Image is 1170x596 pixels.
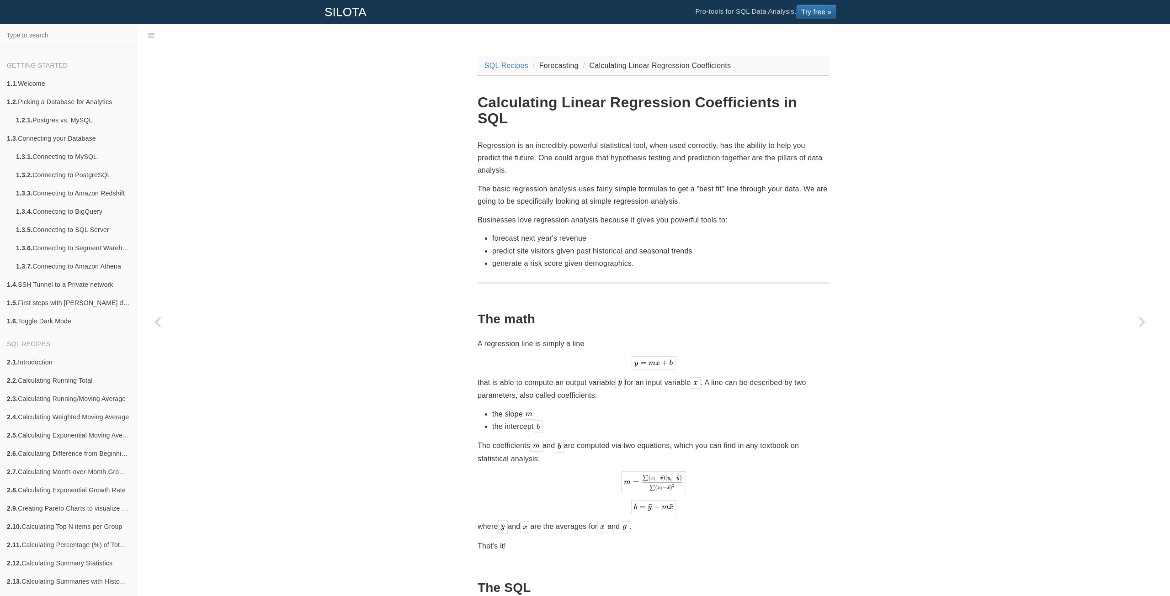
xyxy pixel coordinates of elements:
[7,377,18,384] b: 2.2.
[520,521,530,533] img: _mathjax_c8b7bdc8.svg
[7,299,18,306] b: 1.5.
[530,441,542,452] img: _mathjax_e101f268.svg
[1124,550,1159,585] iframe: Drift Widget Chat Controller
[9,148,137,166] a: 1.3.1.Connecting to MySQL
[478,581,830,595] h2: The SQL
[7,80,18,87] b: 1.1.
[492,257,830,269] li: generate a risk score given demographics.
[478,338,830,350] p: A regression line is simply a line
[16,208,32,215] b: 1.3.4.
[621,471,686,494] img: _mathjax_a38a2ccc.svg
[478,95,830,127] h1: Calculating Linear Regression Coefficients in SQL
[478,376,830,401] p: that is able to compute an output variable for an input variable . A line can be described by two...
[492,245,830,257] li: predict site visitors given past historical and seasonal trends
[632,356,675,370] img: _mathjax_60d4fd5d.svg
[16,263,32,270] b: 1.3.7.
[597,522,607,533] img: _mathjax_8cdc1683.svg
[498,520,508,533] img: _mathjax_d1ac8c89.svg
[9,257,137,275] a: 1.3.7.Connecting to Amazon Athena
[534,420,542,433] img: _mathjax_71beeff9.svg
[318,0,373,23] a: SILOTA
[7,135,18,142] b: 1.3.
[615,377,624,389] img: _mathjax_fbdb2615.svg
[9,239,137,257] a: 1.3.6.Connecting to Segment Warehouse
[9,202,137,221] a: 1.3.4.Connecting to BigQuery
[16,244,32,252] b: 1.3.6.
[137,47,178,596] a: Previous page: Calculating Z-Score
[631,500,675,514] img: _mathjax_1bd54abc.svg
[16,226,32,233] b: 1.3.5.
[7,450,18,457] b: 2.6.
[16,153,32,160] b: 1.3.1.
[478,520,830,533] p: where and are the averages for and .
[7,317,18,325] b: 1.6.
[9,184,137,202] a: 1.3.3.Connecting to Amazon Redshift
[492,420,830,433] li: the intercept
[478,439,830,465] p: The coefficients and are computed via two equations, which you can find in any textbook on statis...
[686,0,846,23] li: Pro-tools for SQL Data Analysis.
[555,440,564,453] img: _mathjax_71beeff9.svg
[7,395,18,402] b: 2.3.
[478,312,830,327] h2: The math
[3,26,134,44] input: Type to search
[7,98,18,105] b: 1.2.
[478,214,830,226] p: Businesses love regression analysis because it gives you powerful tools to:
[9,221,137,239] a: 1.3.5.Connecting to SQL Server
[7,541,21,549] b: 2.11.
[16,171,32,179] b: 1.3.2.
[9,166,137,184] a: 1.3.2.Connecting to PostgreSQL
[531,59,579,72] li: Forecasting
[580,59,731,72] li: Calculating Linear Regression Coefficients
[7,281,18,288] b: 1.4.
[523,409,535,420] img: _mathjax_e101f268.svg
[492,408,830,420] li: the slope
[478,540,830,552] p: That's it!
[7,523,21,530] b: 2.10.
[484,62,528,69] a: SQL Recipes
[1122,47,1163,596] a: Next page: Forecasting in presence of Seasonal effects using the Ratio to Moving Average method
[7,468,18,475] b: 2.7.
[478,139,830,177] p: Regression is an incredibly powerful statistical tool, when used correctly, has the ability to he...
[7,486,18,494] b: 2.8.
[7,505,18,512] b: 2.9.
[691,377,701,388] img: _mathjax_8cdc1683.svg
[492,232,830,244] li: forecast next year's revenue
[478,183,830,207] p: The basic regression analysis uses fairly simple formulas to get a "best fit" line through your d...
[16,116,32,124] b: 1.2.1.
[16,190,32,197] b: 1.3.3.
[9,111,137,129] a: 1.2.1.Postgres vs. MySQL
[7,559,21,567] b: 2.12.
[7,413,18,421] b: 2.4.
[7,432,18,439] b: 2.5.
[620,521,629,533] img: _mathjax_fbdb2615.svg
[7,359,18,366] b: 2.1.
[796,5,836,19] a: Try free »
[7,578,21,585] b: 2.13.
